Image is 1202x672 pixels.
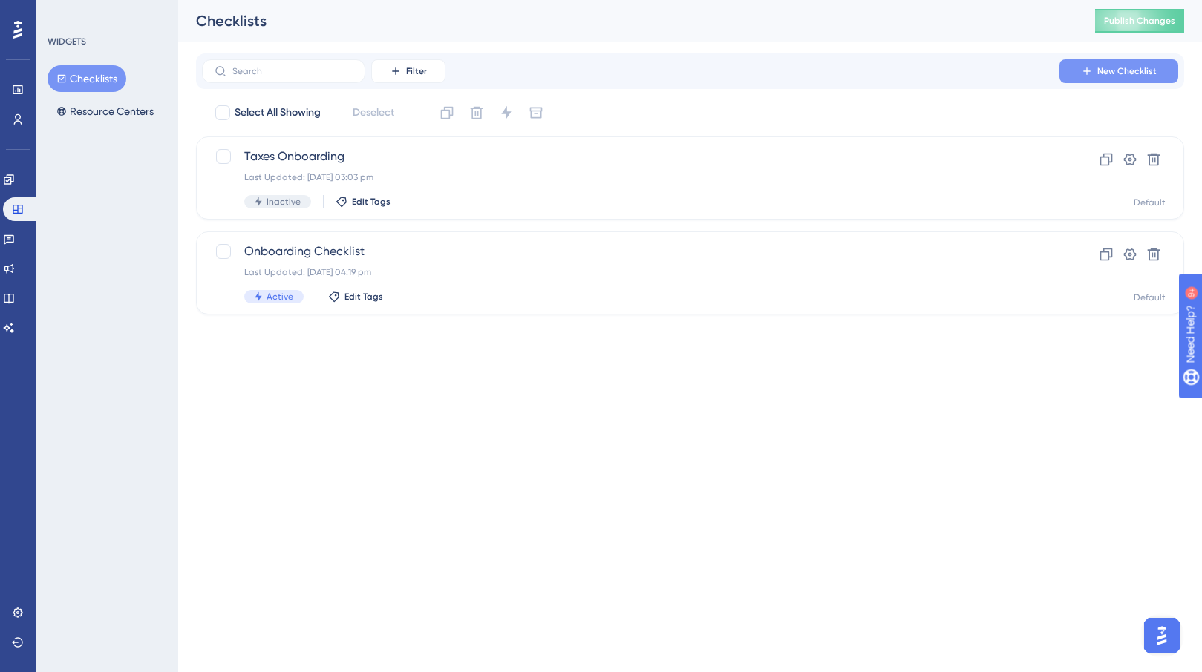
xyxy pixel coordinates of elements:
[406,65,427,77] span: Filter
[267,196,301,208] span: Inactive
[352,196,391,208] span: Edit Tags
[235,104,321,122] span: Select All Showing
[1095,9,1184,33] button: Publish Changes
[232,66,353,76] input: Search
[328,291,383,303] button: Edit Tags
[339,99,408,126] button: Deselect
[48,98,163,125] button: Resource Centers
[244,243,1017,260] span: Onboarding Checklist
[48,65,126,92] button: Checklists
[1104,15,1175,27] span: Publish Changes
[1059,59,1178,83] button: New Checklist
[35,4,93,22] span: Need Help?
[1097,65,1157,77] span: New Checklist
[101,7,110,19] div: 9+
[336,196,391,208] button: Edit Tags
[267,291,293,303] span: Active
[244,148,1017,165] span: Taxes Onboarding
[1140,613,1184,658] iframe: UserGuiding AI Assistant Launcher
[48,36,86,47] div: WIDGETS
[1134,291,1166,303] div: Default
[344,291,383,303] span: Edit Tags
[244,266,1017,278] div: Last Updated: [DATE] 04:19 pm
[1134,197,1166,208] div: Default
[353,104,394,122] span: Deselect
[244,171,1017,183] div: Last Updated: [DATE] 03:03 pm
[371,59,445,83] button: Filter
[196,10,1058,31] div: Checklists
